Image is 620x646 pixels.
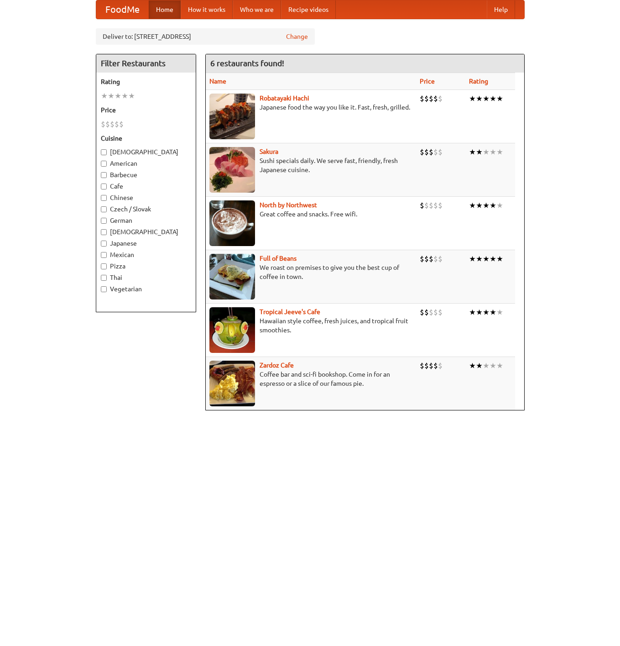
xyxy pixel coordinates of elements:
li: ★ [476,200,483,210]
h4: Filter Restaurants [96,54,196,73]
li: ★ [476,307,483,317]
li: ★ [490,94,496,104]
ng-pluralize: 6 restaurants found! [210,59,284,68]
img: robatayaki.jpg [209,94,255,139]
input: American [101,161,107,167]
input: Vegetarian [101,286,107,292]
li: $ [429,94,433,104]
a: Home [149,0,181,19]
label: [DEMOGRAPHIC_DATA] [101,147,191,157]
h5: Rating [101,77,191,86]
p: Hawaiian style coffee, fresh juices, and tropical fruit smoothies. [209,316,413,335]
img: north.jpg [209,200,255,246]
li: ★ [496,361,503,371]
li: $ [424,200,429,210]
label: German [101,216,191,225]
li: ★ [476,254,483,264]
input: [DEMOGRAPHIC_DATA] [101,229,107,235]
a: Robatayaki Hachi [260,95,309,102]
label: Czech / Slovak [101,205,191,214]
li: $ [424,361,429,371]
input: German [101,218,107,224]
li: $ [433,254,438,264]
input: Japanese [101,241,107,247]
input: Barbecue [101,172,107,178]
li: ★ [476,147,483,157]
li: $ [438,147,443,157]
li: $ [438,200,443,210]
p: Great coffee and snacks. Free wifi. [209,210,413,219]
li: $ [424,94,429,104]
label: Cafe [101,182,191,191]
li: ★ [469,254,476,264]
li: ★ [496,307,503,317]
li: ★ [483,94,490,104]
p: Japanese food the way you like it. Fast, fresh, grilled. [209,103,413,112]
li: ★ [469,361,476,371]
li: ★ [101,91,108,101]
input: Cafe [101,184,107,189]
a: Rating [469,78,488,85]
li: ★ [483,361,490,371]
li: $ [420,200,424,210]
li: ★ [496,94,503,104]
label: Pizza [101,262,191,271]
label: American [101,159,191,168]
a: Full of Beans [260,255,297,262]
li: ★ [469,147,476,157]
li: $ [424,147,429,157]
li: $ [424,254,429,264]
li: $ [433,307,438,317]
li: $ [420,147,424,157]
input: Czech / Slovak [101,206,107,212]
p: Coffee bar and sci-fi bookshop. Come in for an espresso or a slice of our famous pie. [209,370,413,388]
img: jeeves.jpg [209,307,255,353]
b: North by Northwest [260,201,317,209]
li: $ [433,200,438,210]
li: ★ [121,91,128,101]
li: $ [429,200,433,210]
a: Help [487,0,515,19]
li: $ [110,119,115,129]
a: Who we are [233,0,281,19]
img: zardoz.jpg [209,361,255,406]
label: Japanese [101,239,191,248]
input: Mexican [101,252,107,258]
li: $ [438,361,443,371]
li: ★ [476,361,483,371]
li: ★ [469,200,476,210]
li: ★ [490,361,496,371]
a: Sakura [260,148,278,155]
li: ★ [483,307,490,317]
label: Thai [101,273,191,282]
a: Name [209,78,226,85]
li: $ [101,119,105,129]
p: Sushi specials daily. We serve fast, friendly, fresh Japanese cuisine. [209,156,413,174]
li: $ [429,254,433,264]
li: $ [433,94,438,104]
label: Barbecue [101,170,191,179]
li: ★ [490,254,496,264]
li: $ [433,361,438,371]
li: ★ [483,200,490,210]
label: Chinese [101,193,191,202]
input: Thai [101,275,107,281]
li: $ [438,254,443,264]
li: $ [420,307,424,317]
li: ★ [496,147,503,157]
a: Zardoz Cafe [260,362,294,369]
a: Recipe videos [281,0,336,19]
li: $ [433,147,438,157]
div: Deliver to: [STREET_ADDRESS] [96,28,315,45]
li: $ [438,94,443,104]
li: $ [420,254,424,264]
h5: Price [101,105,191,115]
b: Tropical Jeeve's Cafe [260,308,320,315]
li: $ [429,147,433,157]
li: ★ [496,254,503,264]
h5: Cuisine [101,134,191,143]
li: ★ [483,254,490,264]
a: Price [420,78,435,85]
